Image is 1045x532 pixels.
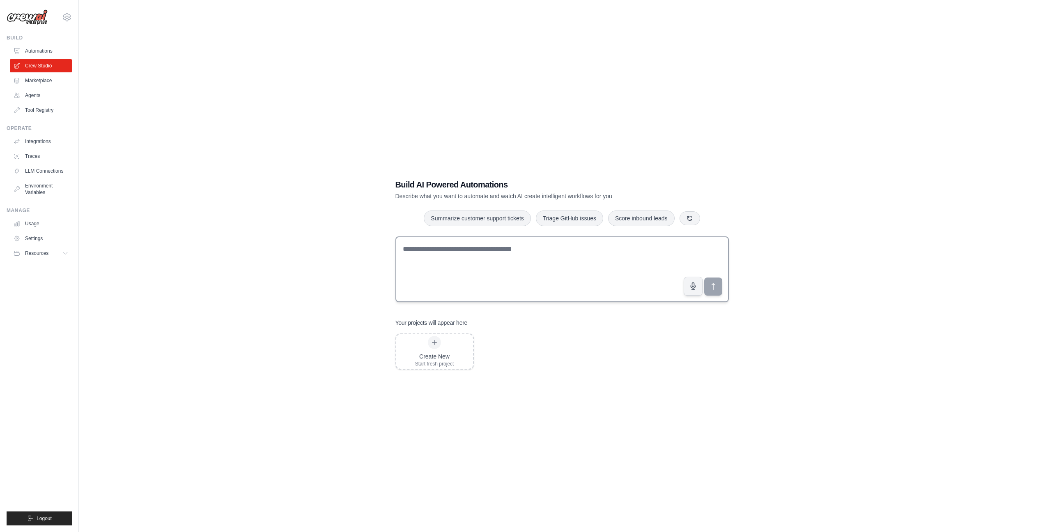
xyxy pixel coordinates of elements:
[10,89,72,102] a: Agents
[10,164,72,178] a: LLM Connections
[10,232,72,245] a: Settings
[684,277,703,296] button: Click to speak your automation idea
[395,192,671,200] p: Describe what you want to automate and watch AI create intelligent workflows for you
[536,210,603,226] button: Triage GitHub issues
[395,319,468,327] h3: Your projects will appear here
[10,104,72,117] a: Tool Registry
[10,150,72,163] a: Traces
[7,511,72,525] button: Logout
[25,250,48,257] span: Resources
[415,361,454,367] div: Start fresh project
[1004,493,1045,532] iframe: Chat Widget
[10,74,72,87] a: Marketplace
[10,247,72,260] button: Resources
[395,179,671,190] h1: Build AI Powered Automations
[7,9,48,25] img: Logo
[10,179,72,199] a: Environment Variables
[37,515,52,522] span: Logout
[10,59,72,72] a: Crew Studio
[7,35,72,41] div: Build
[1004,493,1045,532] div: Widget de chat
[680,211,700,225] button: Get new suggestions
[7,125,72,132] div: Operate
[10,217,72,230] a: Usage
[424,210,531,226] button: Summarize customer support tickets
[10,44,72,58] a: Automations
[608,210,675,226] button: Score inbound leads
[415,352,454,361] div: Create New
[7,207,72,214] div: Manage
[10,135,72,148] a: Integrations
